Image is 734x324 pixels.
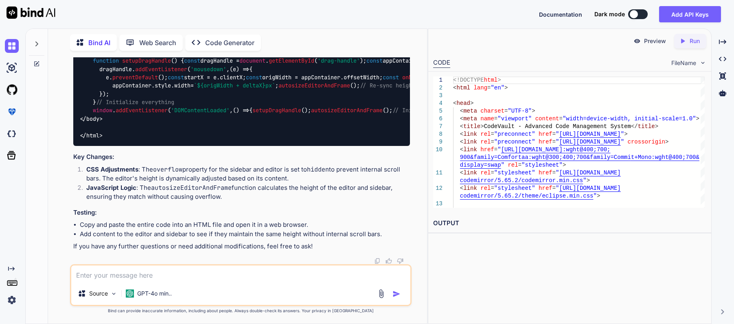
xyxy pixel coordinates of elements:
img: chevron down [699,59,706,66]
span: = [491,170,494,176]
span: > [655,123,658,130]
span: [URL][DOMAIN_NAME] [559,131,621,137]
span: href [539,131,552,137]
span: wght@400;700; [566,146,610,153]
span: " [621,131,624,137]
span: <!DOCTYPE [453,77,484,83]
span: > [587,177,590,184]
span: head [457,100,471,107]
div: 8 [433,130,443,138]
span: " [501,162,504,168]
span: body [86,115,99,122]
p: Source [89,289,108,298]
p: GPT-4o min.. [137,289,172,298]
span: document [239,57,265,64]
span: const [168,74,184,81]
span: meta [463,108,477,114]
p: Run [690,37,700,45]
img: githubLight [5,83,19,97]
span: Dark mode [594,10,625,18]
span: content [535,115,559,122]
h3: Key Changes: [73,152,410,162]
img: preview [633,37,641,45]
span: rel [480,139,491,145]
span: = [552,139,556,145]
span: style [155,82,171,89]
span: " [556,131,559,137]
span: const [184,57,200,64]
span: > [665,139,668,145]
span: " [556,185,559,191]
code: overflow [153,165,182,174]
img: copy [374,258,381,264]
p: Bind can provide inaccurate information, including about people. Always double-check its answers.... [70,308,411,314]
span: t+Mono:wght@400;700& [631,154,699,161]
span: getElementById [269,57,314,64]
span: href [480,146,494,153]
span: = [518,162,521,168]
img: Pick Models [110,290,117,297]
span: = [494,146,497,153]
span: = [552,185,556,191]
span: = [504,108,508,114]
span: Documentation [539,11,582,18]
h3: Testing: [73,208,410,217]
div: 3 [433,92,443,100]
span: < [453,85,456,91]
span: " [556,139,559,145]
p: Bind AI [88,38,110,48]
span: html [484,77,498,83]
span: name [480,115,494,122]
span: "preconnect" [494,139,535,145]
img: premium [5,105,19,119]
span: [URL][DOMAIN_NAME] [559,185,621,191]
span: link [463,185,477,191]
span: title [638,123,655,130]
img: like [386,258,392,264]
p: Web Search [139,38,176,48]
span: charset [480,108,504,114]
span: > [497,77,501,83]
button: Add API Keys [659,6,721,22]
span: ${origWidth + deltaX} [197,82,265,89]
span: codemirror/5.65.2/codemirror.min.css [460,177,583,184]
span: < [460,170,463,176]
div: 10 [433,146,443,154]
span: 'mousedown' [191,65,226,73]
span: "stylesheet" [494,185,535,191]
span: rel [480,185,491,191]
code: autosizeEditorAndFrame [151,184,232,192]
span: > [504,85,508,91]
span: ( ) => [230,65,249,73]
div: 6 [433,115,443,123]
img: GPT-4o mini [126,289,134,298]
span: = [491,185,494,191]
span: const [366,57,383,64]
span: rel [480,131,491,137]
span: = [494,115,497,122]
img: icon [392,290,401,298]
span: < [460,139,463,145]
button: Documentation [539,10,582,19]
span: addEventListener [116,107,168,114]
span: " [497,146,501,153]
li: Add content to the editor and sidebar to see if they maintain the same height without internal sc... [80,230,410,239]
div: 7 [433,123,443,130]
span: autosizeEditorAndFrame [311,107,383,114]
span: CodeVault - Advanced Code Management System [484,123,631,130]
div: 9 [433,138,443,146]
span: > [532,108,535,114]
span: "preconnect" [494,131,535,137]
span: // Initialize everything [96,98,174,106]
img: Bind AI [7,7,55,19]
span: display=swap [460,162,501,168]
span: clientX [220,74,243,81]
span: < [460,123,463,130]
span: < [460,146,463,153]
img: settings [5,293,19,307]
span: "en" [491,85,505,91]
span: 900&family=Comfortaa:wght@300;400;700&family=Commi [460,154,631,161]
span: const [383,74,399,81]
span: const [246,74,262,81]
span: > [624,131,627,137]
